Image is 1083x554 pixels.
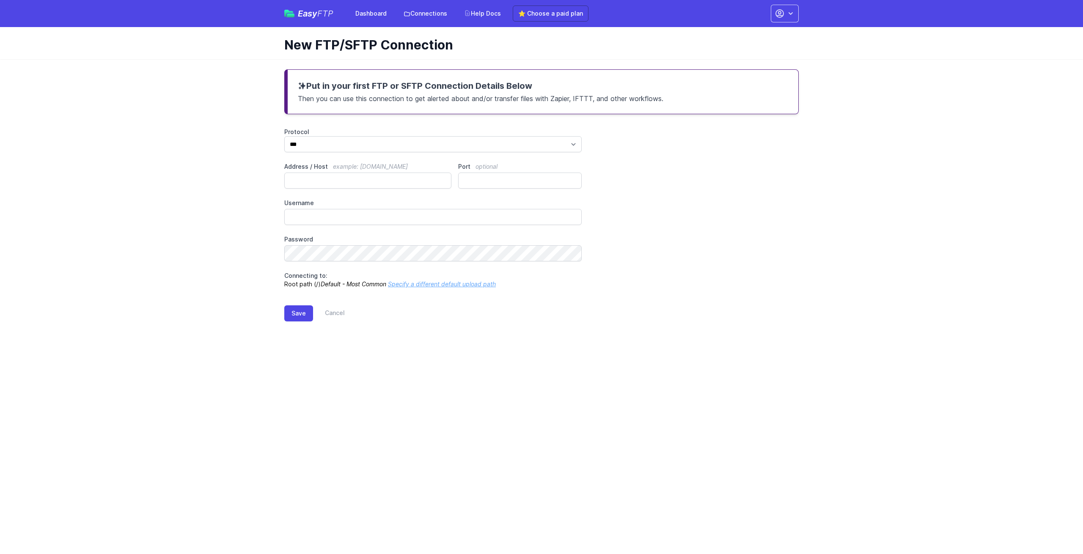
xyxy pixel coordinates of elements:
span: example: [DOMAIN_NAME] [333,163,408,170]
a: Help Docs [459,6,506,21]
a: Connections [399,6,452,21]
h3: Put in your first FTP or SFTP Connection Details Below [298,80,788,92]
span: optional [476,163,498,170]
a: Specify a different default upload path [388,280,496,288]
label: Port [458,162,582,171]
img: easyftp_logo.png [284,10,294,17]
span: FTP [317,8,333,19]
h1: New FTP/SFTP Connection [284,37,792,52]
label: Address / Host [284,162,451,171]
label: Protocol [284,128,582,136]
span: Easy [298,9,333,18]
a: Dashboard [350,6,392,21]
span: Connecting to: [284,272,327,279]
label: Username [284,199,582,207]
label: Password [284,235,582,244]
i: Default - Most Common [321,280,386,288]
button: Save [284,305,313,321]
a: ⭐ Choose a paid plan [513,5,588,22]
a: EasyFTP [284,9,333,18]
p: Then you can use this connection to get alerted about and/or transfer files with Zapier, IFTTT, a... [298,92,788,104]
p: Root path (/) [284,272,582,288]
a: Cancel [313,305,345,321]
